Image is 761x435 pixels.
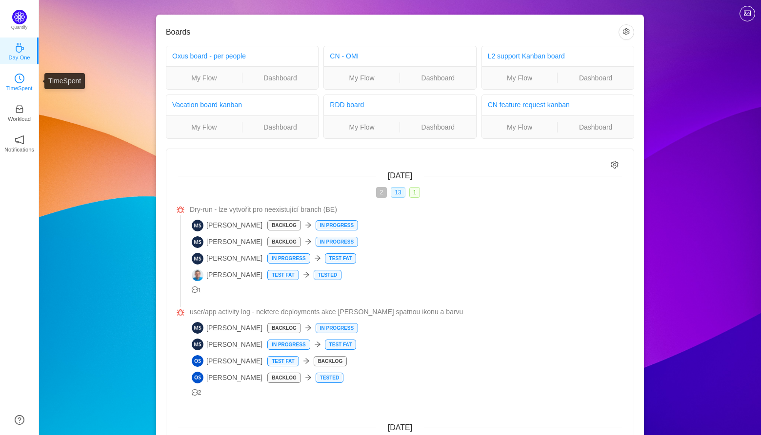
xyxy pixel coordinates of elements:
p: Notifications [4,145,34,154]
button: icon: picture [740,6,755,21]
p: test FAT [268,357,298,366]
button: icon: setting [619,24,634,40]
i: icon: coffee [15,43,24,53]
i: icon: message [192,286,198,293]
span: [PERSON_NAME] [192,253,262,265]
i: icon: setting [611,161,619,169]
p: Workload [8,114,31,123]
p: Backlog [314,357,347,366]
span: [PERSON_NAME] [192,269,262,281]
i: icon: arrow-right [305,374,312,381]
i: icon: arrow-right [305,222,312,228]
i: icon: arrow-right [314,255,321,262]
i: icon: arrow-right [314,341,321,348]
a: Dashboard [242,73,319,83]
a: icon: inboxWorkload [15,107,24,117]
img: MS [192,339,203,350]
p: Backlog [268,221,300,230]
span: 13 [391,187,405,198]
a: L2 support Kanban board [488,52,565,60]
img: Quantify [12,10,27,24]
p: Backlog [268,373,300,382]
a: Dashboard [400,122,476,132]
a: CN - OMI [330,52,359,60]
i: icon: inbox [15,104,24,114]
span: 2 [376,187,387,198]
i: icon: notification [15,135,24,145]
a: My Flow [482,122,558,132]
img: MS [192,253,203,265]
i: icon: clock-circle [15,74,24,83]
i: icon: arrow-right [305,324,312,331]
h3: Boards [166,27,619,37]
img: MS [192,220,203,231]
a: My Flow [324,73,400,83]
p: In progress [268,340,309,349]
span: 1 [192,287,201,294]
i: icon: arrow-right [305,238,312,245]
a: Vacation board kanban [172,101,242,109]
i: icon: arrow-right [303,271,310,278]
a: Dry-run - lze vytvořit pro neexistující branch (BE) [190,205,622,215]
a: RDD board [330,101,364,109]
a: Dashboard [558,122,634,132]
p: Day One [8,53,30,62]
span: [PERSON_NAME] [192,236,262,248]
img: MS [192,236,203,248]
span: [PERSON_NAME] [192,220,262,231]
img: OS [192,355,203,367]
p: test FAT [325,340,356,349]
span: 1 [409,187,421,198]
p: test FAT [325,254,356,263]
img: OS [192,372,203,383]
a: icon: coffeeDay One [15,46,24,56]
a: My Flow [482,73,558,83]
p: Backlog [268,237,300,246]
p: test FAT [268,270,298,280]
span: [PERSON_NAME] [192,355,262,367]
a: Dashboard [400,73,476,83]
a: CN feature request kanban [488,101,570,109]
a: My Flow [166,73,242,83]
a: icon: notificationNotifications [15,138,24,148]
p: Tested [314,270,341,280]
span: 2 [192,389,201,396]
p: Quantify [11,24,28,31]
p: In progress [268,254,309,263]
a: user/app activity log - nektere deployments akce [PERSON_NAME] spatnou ikonu a barvu [190,307,622,317]
span: [DATE] [388,171,412,180]
span: [DATE] [388,423,412,432]
img: MS [192,322,203,334]
a: icon: clock-circleTimeSpent [15,76,24,86]
i: icon: message [192,389,198,396]
img: RB [192,269,203,281]
span: user/app activity log - nektere deployments akce [PERSON_NAME] spatnou ikonu a barvu [190,307,463,317]
span: [PERSON_NAME] [192,372,262,383]
a: Oxus board - per people [172,52,246,60]
p: In progress [316,323,358,333]
p: TimeSpent [6,84,33,93]
span: [PERSON_NAME] [192,339,262,350]
i: icon: arrow-right [303,358,310,364]
p: Backlog [268,323,300,333]
span: Dry-run - lze vytvořit pro neexistující branch (BE) [190,205,337,215]
p: In progress [316,237,358,246]
a: My Flow [324,122,400,132]
a: Dashboard [558,73,634,83]
a: Dashboard [242,122,319,132]
p: In progress [316,221,358,230]
span: [PERSON_NAME] [192,322,262,334]
p: Tested [316,373,343,382]
a: My Flow [166,122,242,132]
a: icon: question-circle [15,415,24,425]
